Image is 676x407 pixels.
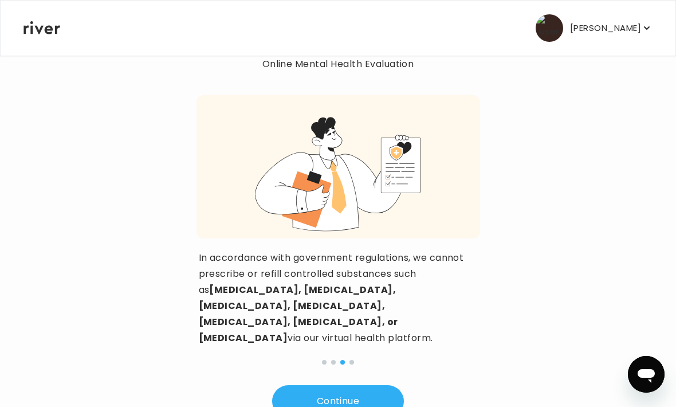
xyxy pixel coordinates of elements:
button: user avatar[PERSON_NAME] [536,14,653,42]
p: [PERSON_NAME] [570,20,641,36]
img: user avatar [536,14,563,42]
img: visit complete graphic [245,107,430,238]
p: Online Mental Health Evaluation [196,56,480,72]
iframe: Button to launch messaging window [628,356,665,393]
p: In accordance with government regulations, we cannot prescribe or refill controlled substances su... [199,250,478,346]
strong: [MEDICAL_DATA], [MEDICAL_DATA], [MEDICAL_DATA], [MEDICAL_DATA], [MEDICAL_DATA], [MEDICAL_DATA], o... [199,283,398,345]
